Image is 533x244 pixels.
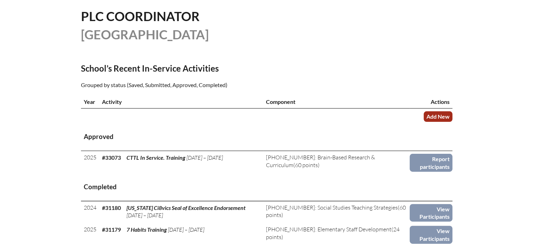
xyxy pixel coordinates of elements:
th: Year [81,95,99,108]
b: #31180 [102,204,121,211]
a: Add New [424,111,452,121]
span: [US_STATE] Ci8vics Seal of Excellence Endorsement [127,204,246,211]
a: View Participants [410,204,452,222]
span: [PHONE_NUMBER]: Brain-Based Research & Curriculum [266,154,375,168]
td: 2024 [81,201,99,223]
h3: Approved [84,132,450,141]
b: #33073 [102,154,121,161]
h3: Completed [84,183,450,191]
td: (60 points) [263,201,410,223]
span: [PHONE_NUMBER]: Social Studies Teaching Strategies [266,204,398,211]
a: Report participants [410,154,452,172]
span: [GEOGRAPHIC_DATA] [81,27,209,42]
a: View Participants [410,226,452,244]
th: Component [263,95,410,108]
p: Grouped by status (Saved, Submitted, Approved, Completed) [81,80,328,90]
span: [PHONE_NUMBER]: Elementary Staff Development [266,226,391,233]
span: CTTL In Service. Training [127,154,185,161]
span: [DATE] – [DATE] [186,154,223,161]
td: (60 points) [263,151,410,173]
th: Actions [410,95,452,108]
span: [DATE] – [DATE] [127,212,163,219]
th: Activity [99,95,263,108]
h2: School’s Recent In-Service Activities [81,63,328,73]
td: 2025 [81,151,99,173]
span: 7 Habits Training [127,226,167,233]
span: [DATE] – [DATE] [168,226,204,233]
b: #31179 [102,226,121,233]
span: PLC Coordinator [81,8,200,24]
